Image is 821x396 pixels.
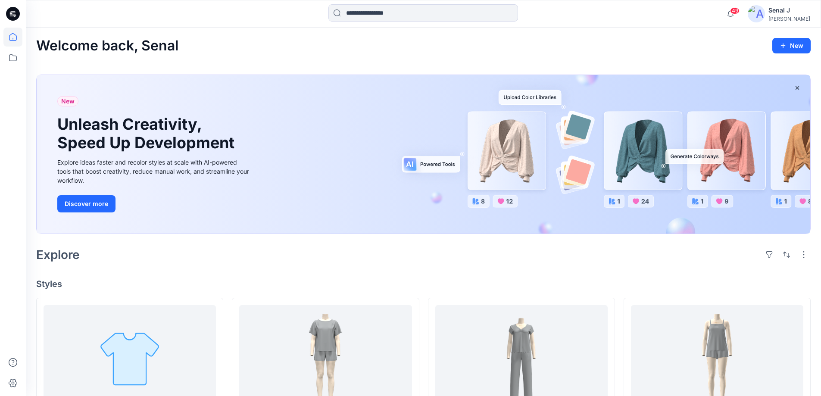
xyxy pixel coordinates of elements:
[36,38,178,54] h2: Welcome back, Senal
[61,96,75,106] span: New
[57,195,251,212] a: Discover more
[57,158,251,185] div: Explore ideas faster and recolor styles at scale with AI-powered tools that boost creativity, red...
[730,7,740,14] span: 49
[36,248,80,262] h2: Explore
[748,5,765,22] img: avatar
[57,195,116,212] button: Discover more
[772,38,811,53] button: New
[36,279,811,289] h4: Styles
[768,16,810,22] div: [PERSON_NAME]
[768,5,810,16] div: Senal J
[57,115,238,152] h1: Unleash Creativity, Speed Up Development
